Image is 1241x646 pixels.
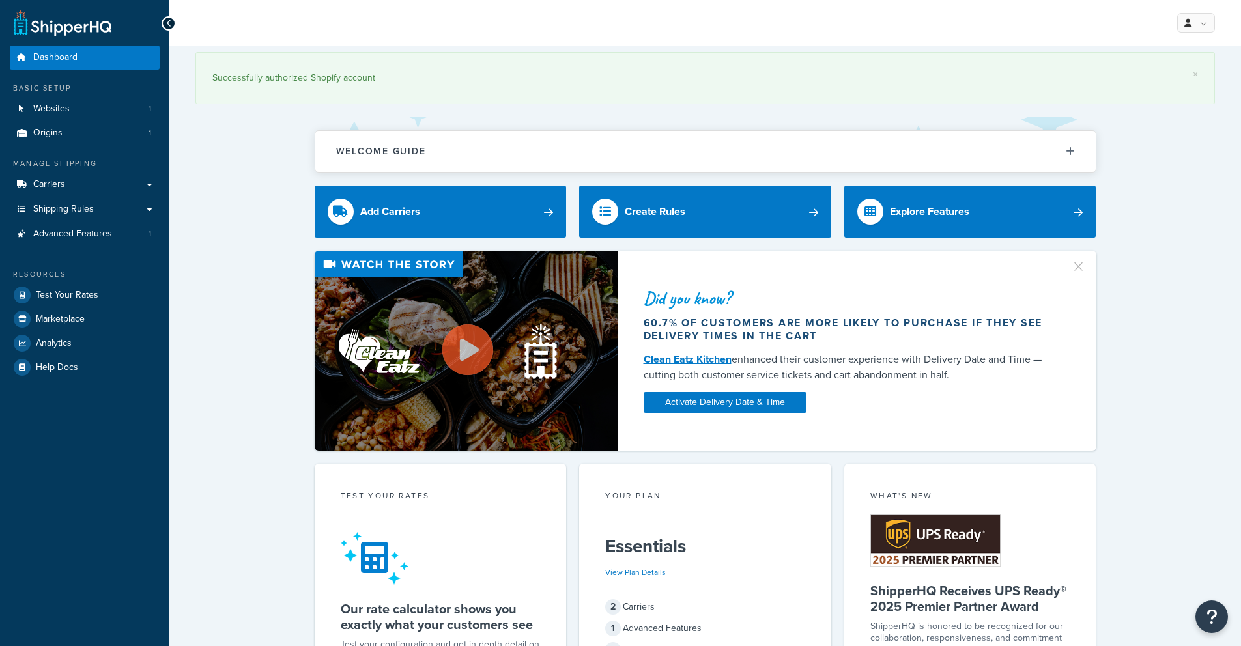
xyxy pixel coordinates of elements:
span: Origins [33,128,63,139]
img: Video thumbnail [315,251,618,451]
a: Carriers [10,173,160,197]
a: Origins1 [10,121,160,145]
li: Websites [10,97,160,121]
a: Clean Eatz Kitchen [644,352,732,367]
span: 1 [605,621,621,636]
h5: Our rate calculator shows you exactly what your customers see [341,601,541,632]
a: View Plan Details [605,567,666,578]
a: Websites1 [10,97,160,121]
span: Websites [33,104,70,115]
a: Activate Delivery Date & Time [644,392,806,413]
div: Your Plan [605,490,805,505]
div: Explore Features [890,203,969,221]
span: Advanced Features [33,229,112,240]
span: 2 [605,599,621,615]
div: Manage Shipping [10,158,160,169]
div: Advanced Features [605,619,805,638]
a: Explore Features [844,186,1096,238]
div: Did you know? [644,289,1055,307]
div: Add Carriers [360,203,420,221]
a: × [1193,69,1198,79]
span: Dashboard [33,52,78,63]
span: Help Docs [36,362,78,373]
span: Shipping Rules [33,204,94,215]
a: Create Rules [579,186,831,238]
span: Test Your Rates [36,290,98,301]
h5: ShipperHQ Receives UPS Ready® 2025 Premier Partner Award [870,583,1070,614]
a: Test Your Rates [10,283,160,307]
span: 1 [149,104,151,115]
li: Origins [10,121,160,145]
a: Analytics [10,331,160,355]
div: What's New [870,490,1070,505]
span: 1 [149,128,151,139]
a: Marketplace [10,307,160,331]
h5: Essentials [605,536,805,557]
a: Add Carriers [315,186,567,238]
a: Help Docs [10,356,160,379]
h2: Welcome Guide [336,147,426,156]
div: Carriers [605,598,805,616]
div: Successfully authorized Shopify account [212,69,1198,87]
span: Analytics [36,338,72,349]
button: Open Resource Center [1195,600,1228,633]
li: Advanced Features [10,222,160,246]
div: enhanced their customer experience with Delivery Date and Time — cutting both customer service ti... [644,352,1055,383]
div: Test your rates [341,490,541,505]
a: Dashboard [10,46,160,70]
span: Carriers [33,179,65,190]
span: 1 [149,229,151,240]
div: 60.7% of customers are more likely to purchase if they see delivery times in the cart [644,316,1055,343]
button: Welcome Guide [315,131,1096,172]
a: Advanced Features1 [10,222,160,246]
span: Marketplace [36,314,85,325]
div: Create Rules [625,203,685,221]
div: Basic Setup [10,83,160,94]
div: Resources [10,269,160,280]
a: Shipping Rules [10,197,160,221]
